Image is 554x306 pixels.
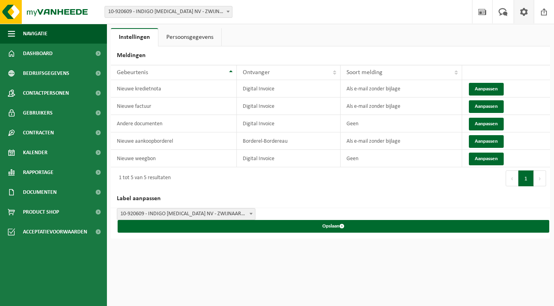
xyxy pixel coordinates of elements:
[469,135,504,148] button: Aanpassen
[237,150,341,167] td: Digital Invoice
[117,208,255,220] span: 10-920609 - INDIGO DIABETES NV - ZWIJNAARDE
[111,189,550,208] h2: Label aanpassen
[105,6,232,17] span: 10-920609 - INDIGO DIABETES NV - ZWIJNAARDE
[341,80,462,98] td: Als e-mail zonder bijlage
[4,289,132,306] iframe: chat widget
[341,150,462,167] td: Geen
[118,220,549,233] button: Opslaan
[23,182,57,202] span: Documenten
[105,6,232,18] span: 10-920609 - INDIGO DIABETES NV - ZWIJNAARDE
[237,80,341,98] td: Digital Invoice
[23,123,54,143] span: Contracten
[243,69,270,76] span: Ontvanger
[117,69,148,76] span: Gebeurtenis
[111,28,158,46] a: Instellingen
[111,98,237,115] td: Nieuwe factuur
[341,115,462,132] td: Geen
[518,170,534,186] button: 1
[115,171,171,186] div: 1 tot 5 van 5 resultaten
[469,118,504,130] button: Aanpassen
[469,83,504,96] button: Aanpassen
[111,80,237,98] td: Nieuwe kredietnota
[23,83,69,103] span: Contactpersonen
[23,44,53,63] span: Dashboard
[23,163,53,182] span: Rapportage
[237,132,341,150] td: Borderel-Bordereau
[23,103,53,123] span: Gebruikers
[158,28,221,46] a: Persoonsgegevens
[23,63,69,83] span: Bedrijfsgegevens
[23,222,87,242] span: Acceptatievoorwaarden
[111,46,550,65] h2: Meldingen
[469,100,504,113] button: Aanpassen
[23,202,59,222] span: Product Shop
[111,150,237,167] td: Nieuwe weegbon
[506,170,518,186] button: Previous
[111,115,237,132] td: Andere documenten
[534,170,546,186] button: Next
[346,69,383,76] span: Soort melding
[469,153,504,165] button: Aanpassen
[117,208,255,220] span: 10-920609 - INDIGO DIABETES NV - ZWIJNAARDE
[341,98,462,115] td: Als e-mail zonder bijlage
[23,24,48,44] span: Navigatie
[23,143,48,163] span: Kalender
[237,115,341,132] td: Digital Invoice
[341,132,462,150] td: Als e-mail zonder bijlage
[111,132,237,150] td: Nieuwe aankoopborderel
[237,98,341,115] td: Digital Invoice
